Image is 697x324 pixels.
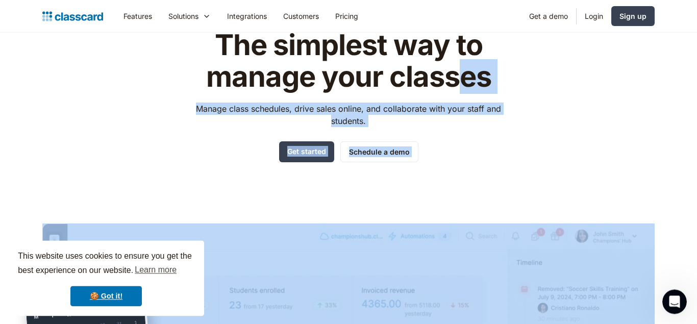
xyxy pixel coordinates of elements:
a: Get a demo [521,5,576,28]
iframe: Intercom live chat [662,289,687,314]
p: Manage class schedules, drive sales online, and collaborate with your staff and students. [187,103,511,127]
a: Login [577,5,611,28]
a: Sign up [611,6,655,26]
a: Get started [279,141,334,162]
h1: The simplest way to manage your classes [187,30,511,92]
a: Integrations [219,5,275,28]
a: Schedule a demo [340,141,418,162]
span: This website uses cookies to ensure you get the best experience on our website. [18,250,194,278]
a: Logo [42,9,103,23]
div: Sign up [619,11,646,21]
a: Features [115,5,160,28]
div: Solutions [160,5,219,28]
a: Pricing [327,5,366,28]
div: cookieconsent [8,240,204,316]
a: dismiss cookie message [70,286,142,306]
a: Customers [275,5,327,28]
a: learn more about cookies [133,262,178,278]
div: Solutions [168,11,198,21]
